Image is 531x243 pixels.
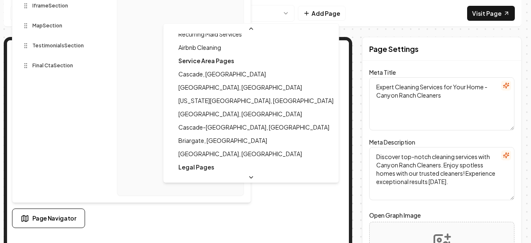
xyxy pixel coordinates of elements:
span: Recurring Maid Services [178,30,242,38]
span: [GEOGRAPHIC_DATA], [GEOGRAPHIC_DATA] [178,150,302,158]
span: Cascade-[GEOGRAPHIC_DATA], [GEOGRAPHIC_DATA] [178,123,329,131]
span: [US_STATE][GEOGRAPHIC_DATA], [GEOGRAPHIC_DATA] [178,96,334,105]
span: [GEOGRAPHIC_DATA], [GEOGRAPHIC_DATA] [178,83,302,91]
div: Legal Pages [165,160,337,174]
span: Airbnb Cleaning [178,43,221,52]
span: Cascade, [GEOGRAPHIC_DATA] [178,70,266,78]
div: Service Area Pages [165,54,337,67]
span: [GEOGRAPHIC_DATA], [GEOGRAPHIC_DATA] [178,110,302,118]
span: Briargate, [GEOGRAPHIC_DATA] [178,136,267,145]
